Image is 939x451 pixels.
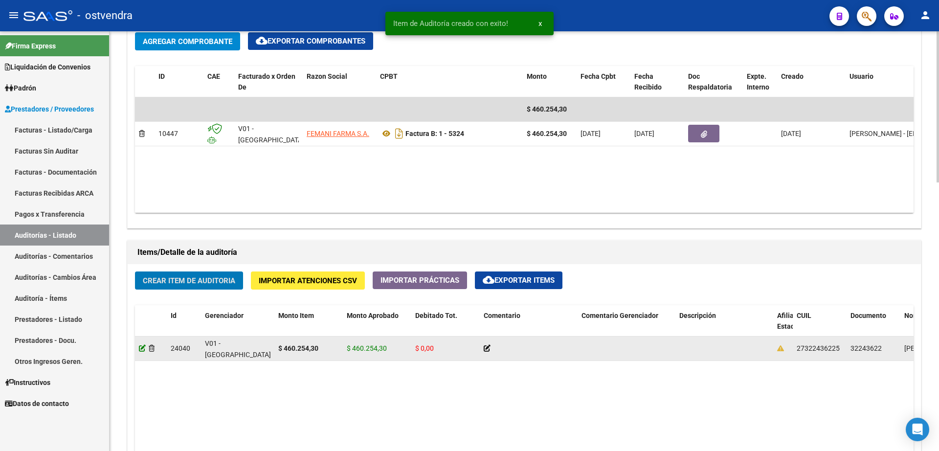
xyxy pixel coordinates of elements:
[675,305,773,348] datatable-header-cell: Descripción
[158,72,165,80] span: ID
[380,72,398,80] span: CPBT
[531,15,550,32] button: x
[797,312,811,319] span: CUIL
[527,105,567,113] span: $ 460.254,30
[376,66,523,98] datatable-header-cell: CPBT
[523,66,577,98] datatable-header-cell: Monto
[155,66,203,98] datatable-header-cell: ID
[373,271,467,289] button: Importar Prácticas
[5,104,94,114] span: Prestadores / Proveedores
[5,62,90,72] span: Liquidación de Convenios
[480,305,578,348] datatable-header-cell: Comentario
[303,66,376,98] datatable-header-cell: Razon Social
[393,19,508,28] span: Item de Auditoría creado con exito!
[393,126,405,141] i: Descargar documento
[274,305,343,348] datatable-header-cell: Monto Item
[688,72,732,91] span: Doc Respaldatoria
[307,72,347,80] span: Razon Social
[380,276,459,285] span: Importar Prácticas
[256,37,365,45] span: Exportar Comprobantes
[5,398,69,409] span: Datos de contacto
[278,344,318,352] strong: $ 460.254,30
[171,312,177,319] span: Id
[201,305,274,348] datatable-header-cell: Gerenciador
[777,66,846,98] datatable-header-cell: Creado
[679,312,716,319] span: Descripción
[135,271,243,290] button: Crear Item de Auditoria
[8,9,20,21] mat-icon: menu
[906,418,929,441] div: Open Intercom Messenger
[538,19,542,28] span: x
[475,271,562,289] button: Exportar Items
[484,312,520,319] span: Comentario
[781,130,801,137] span: [DATE]
[793,305,847,348] datatable-header-cell: CUIL
[238,125,304,144] span: V01 - [GEOGRAPHIC_DATA]
[248,32,373,50] button: Exportar Comprobantes
[167,305,201,348] datatable-header-cell: Id
[581,72,616,80] span: Fecha Cpbt
[5,83,36,93] span: Padrón
[773,305,793,348] datatable-header-cell: Afiliado Estado
[77,5,133,26] span: - ostvendra
[251,271,365,290] button: Importar Atenciones CSV
[259,276,357,285] span: Importar Atenciones CSV
[527,130,567,137] strong: $ 460.254,30
[5,41,56,51] span: Firma Express
[684,66,743,98] datatable-header-cell: Doc Respaldatoria
[158,130,178,137] span: 10447
[634,72,662,91] span: Fecha Recibido
[137,245,911,260] h1: Items/Detalle de la auditoría
[850,312,886,319] span: Documento
[747,72,769,91] span: Expte. Interno
[847,305,900,348] datatable-header-cell: Documento
[203,66,234,98] datatable-header-cell: CAE
[135,32,240,50] button: Agregar Comprobante
[527,72,547,80] span: Monto
[411,305,480,348] datatable-header-cell: Debitado Tot.
[238,72,295,91] span: Facturado x Orden De
[415,312,457,319] span: Debitado Tot.
[143,37,232,46] span: Agregar Comprobante
[581,130,601,137] span: [DATE]
[143,276,235,285] span: Crear Item de Auditoria
[415,344,434,352] span: $ 0,00
[171,344,190,352] span: 24040
[578,305,675,348] datatable-header-cell: Comentario Gerenciador
[278,312,314,319] span: Monto Item
[797,343,840,354] div: 27322436225
[777,312,802,331] span: Afiliado Estado
[405,130,464,137] strong: Factura B: 1 - 5324
[577,66,630,98] datatable-header-cell: Fecha Cpbt
[347,312,399,319] span: Monto Aprobado
[919,9,931,21] mat-icon: person
[630,66,684,98] datatable-header-cell: Fecha Recibido
[850,72,873,80] span: Usuario
[307,130,369,137] span: FEMANI FARMA S.A.
[483,274,494,286] mat-icon: cloud_download
[850,344,882,352] span: 32243622
[781,72,804,80] span: Creado
[256,35,268,46] mat-icon: cloud_download
[581,312,658,319] span: Comentario Gerenciador
[207,72,220,80] span: CAE
[347,344,387,352] span: $ 460.254,30
[483,276,555,285] span: Exportar Items
[205,339,271,359] span: V01 - [GEOGRAPHIC_DATA]
[743,66,777,98] datatable-header-cell: Expte. Interno
[5,377,50,388] span: Instructivos
[234,66,303,98] datatable-header-cell: Facturado x Orden De
[205,312,244,319] span: Gerenciador
[634,130,654,137] span: [DATE]
[343,305,411,348] datatable-header-cell: Monto Aprobado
